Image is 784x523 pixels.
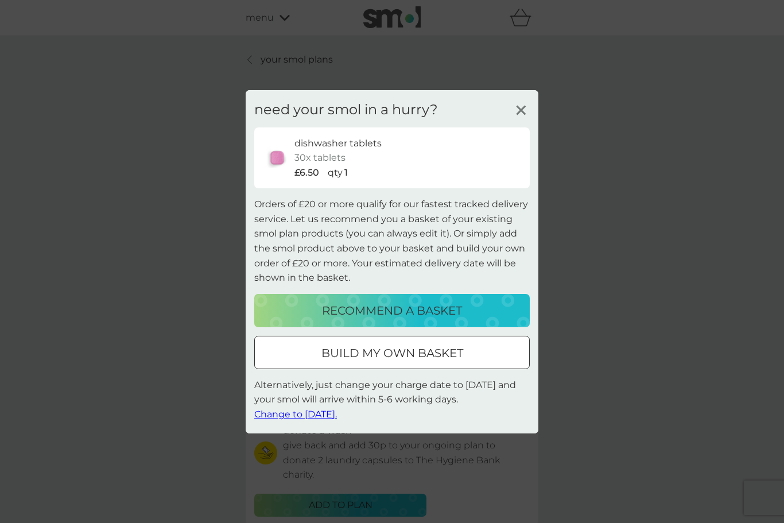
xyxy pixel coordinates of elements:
[254,409,337,420] span: Change to [DATE].
[294,135,382,150] p: dishwasher tablets
[344,165,348,180] p: 1
[254,407,337,422] button: Change to [DATE].
[254,101,438,118] h3: need your smol in a hurry?
[294,150,346,165] p: 30x tablets
[322,301,462,320] p: recommend a basket
[254,197,530,285] p: Orders of £20 or more qualify for our fastest tracked delivery service. Let us recommend you a ba...
[321,344,463,362] p: build my own basket
[254,336,530,369] button: build my own basket
[254,378,530,422] p: Alternatively, just change your charge date to [DATE] and your smol will arrive within 5-6 workin...
[254,294,530,327] button: recommend a basket
[328,165,343,180] p: qty
[294,165,319,180] p: £6.50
